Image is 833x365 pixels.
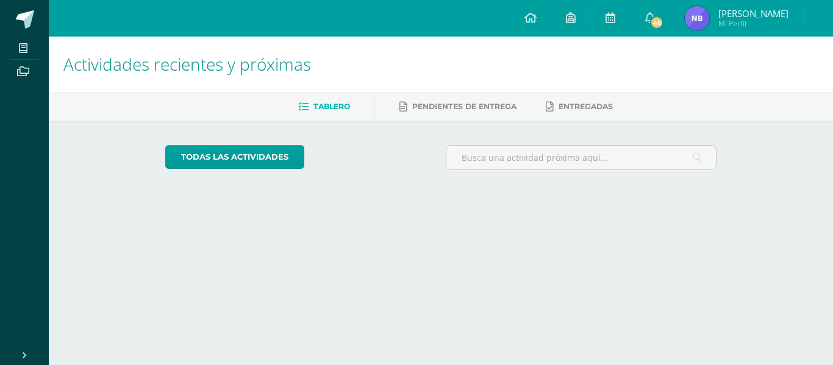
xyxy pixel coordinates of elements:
[412,102,517,111] span: Pendientes de entrega
[63,52,311,76] span: Actividades recientes y próximas
[165,145,304,169] a: todas las Actividades
[546,97,613,116] a: Entregadas
[399,97,517,116] a: Pendientes de entrega
[685,6,709,30] img: f9763ac9944415f76533bb23a5e373af.png
[718,18,788,29] span: Mi Perfil
[313,102,350,111] span: Tablero
[446,146,717,169] input: Busca una actividad próxima aquí...
[559,102,613,111] span: Entregadas
[650,16,663,29] span: 46
[298,97,350,116] a: Tablero
[718,7,788,19] span: [PERSON_NAME]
